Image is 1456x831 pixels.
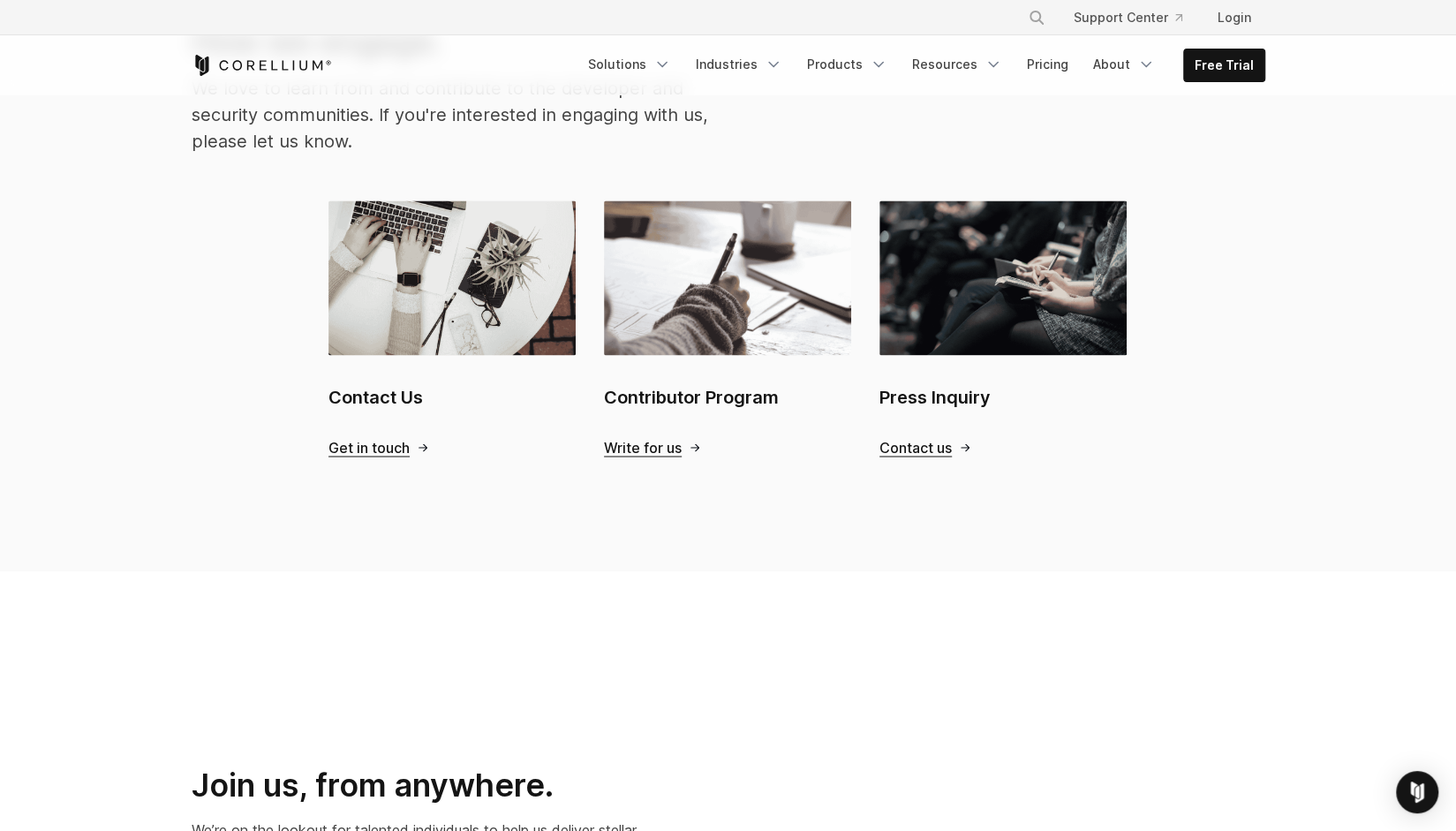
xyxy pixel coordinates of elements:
img: Contributor Program [604,200,851,354]
p: We love to learn from and contribute to the developer and security communities. If you're interes... [192,75,711,155]
div: Navigation Menu [577,49,1265,82]
h2: Contributor Program [604,383,851,410]
a: Corellium Home [192,55,332,76]
a: Support Center [1060,2,1196,34]
a: Pricing [1016,49,1079,80]
a: Industries [685,49,793,80]
span: Contact us [879,438,952,457]
h2: Press Inquiry [879,383,1127,410]
a: Login [1203,2,1265,34]
button: Search [1021,2,1052,34]
img: Contact Us [328,200,576,354]
div: Open Intercom Messenger [1396,771,1438,813]
span: Get in touch [328,438,410,457]
a: Contributor Program Contributor Program Write for us [604,200,851,456]
a: Press Inquiry Press Inquiry Contact us [879,200,1127,456]
a: Products [796,49,898,80]
a: Resources [902,49,1013,80]
a: Contact Us Contact Us Get in touch [328,200,576,456]
img: Press Inquiry [879,200,1127,354]
h2: Contact Us [328,383,576,410]
a: Free Trial [1184,49,1264,81]
a: Solutions [577,49,682,80]
div: Navigation Menu [1007,2,1265,34]
a: About [1083,49,1166,80]
h2: Join us, from anywhere. [192,765,644,805]
span: Write for us [604,438,682,457]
